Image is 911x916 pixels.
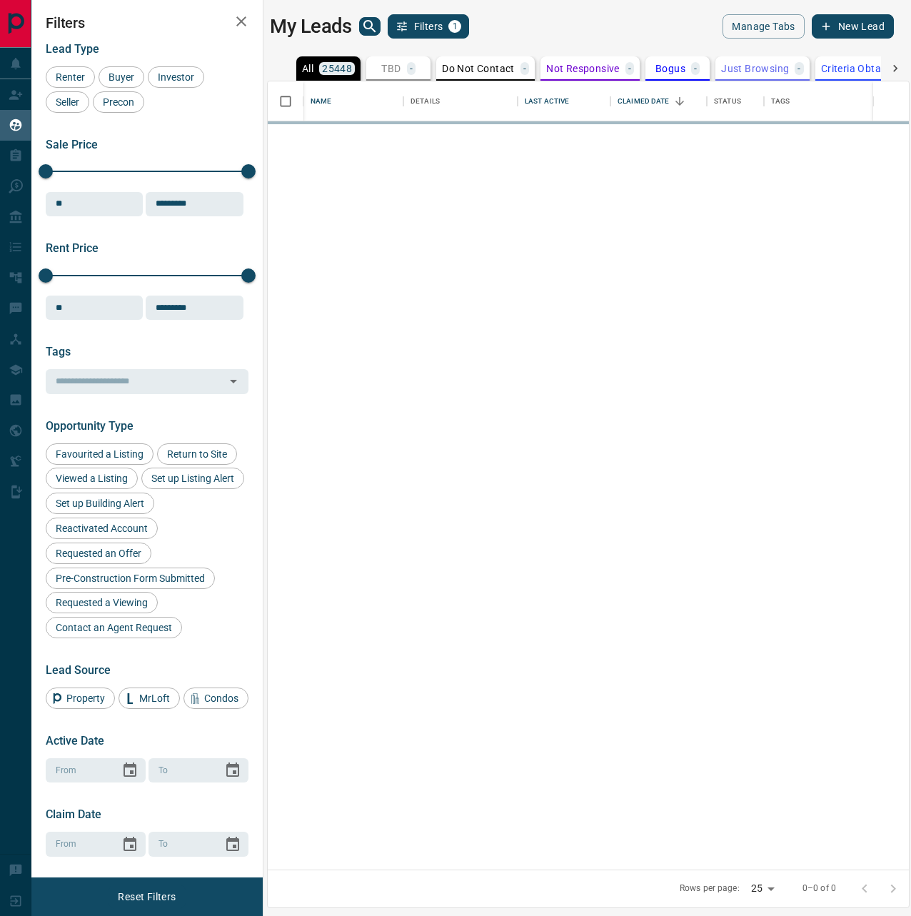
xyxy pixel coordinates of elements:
span: Property [61,693,110,704]
div: Name [303,81,403,121]
span: Seller [51,96,84,108]
span: Requested an Offer [51,548,146,559]
span: Active Date [46,734,104,748]
span: Return to Site [162,448,232,460]
span: MrLoft [134,693,175,704]
button: Choose date [218,756,247,785]
div: Requested an Offer [46,543,151,564]
div: Precon [93,91,144,113]
div: Details [411,81,440,121]
button: Manage Tabs [723,14,804,39]
p: All [302,64,313,74]
div: Last Active [518,81,610,121]
div: Status [714,81,741,121]
span: Sale Price [46,138,98,151]
span: Lead Source [46,663,111,677]
div: Requested a Viewing [46,592,158,613]
div: Reactivated Account [46,518,158,539]
p: - [694,64,697,74]
p: - [628,64,631,74]
div: Tags [771,81,790,121]
span: Investor [153,71,199,83]
div: Contact an Agent Request [46,617,182,638]
div: Tags [764,81,896,121]
button: Open [223,371,243,391]
div: Viewed a Listing [46,468,138,489]
div: Claimed Date [618,81,670,121]
button: Choose date [116,830,144,859]
span: Opportunity Type [46,419,134,433]
div: 25 [745,878,780,899]
span: Pre-Construction Form Submitted [51,573,210,584]
button: Filters1 [388,14,470,39]
span: 1 [450,21,460,31]
span: Set up Building Alert [51,498,149,509]
span: Claim Date [46,807,101,821]
button: search button [359,17,381,36]
div: Return to Site [157,443,237,465]
button: Reset Filters [109,885,185,909]
span: Tags [46,345,71,358]
span: Favourited a Listing [51,448,149,460]
span: Viewed a Listing [51,473,133,484]
p: Rows per page: [680,882,740,895]
p: - [410,64,413,74]
p: 0–0 of 0 [802,882,836,895]
span: Lead Type [46,42,99,56]
div: Details [403,81,518,121]
p: Not Responsive [546,64,620,74]
div: Renter [46,66,95,88]
button: Sort [670,91,690,111]
p: - [523,64,526,74]
button: Choose date [218,830,247,859]
div: Status [707,81,764,121]
span: Reactivated Account [51,523,153,534]
div: Name [311,81,332,121]
h2: Filters [46,14,248,31]
button: Choose date [116,756,144,785]
div: Set up Building Alert [46,493,154,514]
div: Buyer [99,66,144,88]
p: 25448 [322,64,352,74]
span: Requested a Viewing [51,597,153,608]
span: Precon [98,96,139,108]
p: Criteria Obtained [821,64,901,74]
p: Do Not Contact [442,64,515,74]
div: Claimed Date [610,81,707,121]
div: Favourited a Listing [46,443,153,465]
span: Buyer [104,71,139,83]
div: Pre-Construction Form Submitted [46,568,215,589]
span: Set up Listing Alert [146,473,239,484]
p: Just Browsing [721,64,789,74]
div: Investor [148,66,204,88]
span: Renter [51,71,90,83]
p: - [797,64,800,74]
button: New Lead [812,14,894,39]
div: MrLoft [119,688,180,709]
p: TBD [381,64,401,74]
span: Contact an Agent Request [51,622,177,633]
div: Set up Listing Alert [141,468,244,489]
h1: My Leads [270,15,352,38]
span: Condos [199,693,243,704]
div: Condos [183,688,248,709]
div: Last Active [525,81,569,121]
span: Rent Price [46,241,99,255]
div: Property [46,688,115,709]
div: Seller [46,91,89,113]
p: Bogus [655,64,685,74]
